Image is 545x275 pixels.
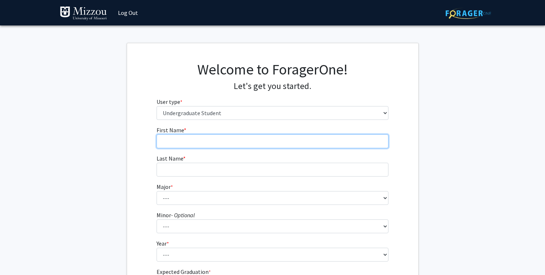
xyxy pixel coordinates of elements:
[171,211,195,219] i: - Optional
[60,6,107,21] img: University of Missouri Logo
[157,81,388,92] h4: Let's get you started.
[157,182,173,191] label: Major
[446,8,491,19] img: ForagerOne Logo
[157,239,169,248] label: Year
[157,211,195,219] label: Minor
[157,155,183,162] span: Last Name
[157,61,388,78] h1: Welcome to ForagerOne!
[5,242,31,270] iframe: Chat
[157,126,184,134] span: First Name
[157,97,182,106] label: User type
